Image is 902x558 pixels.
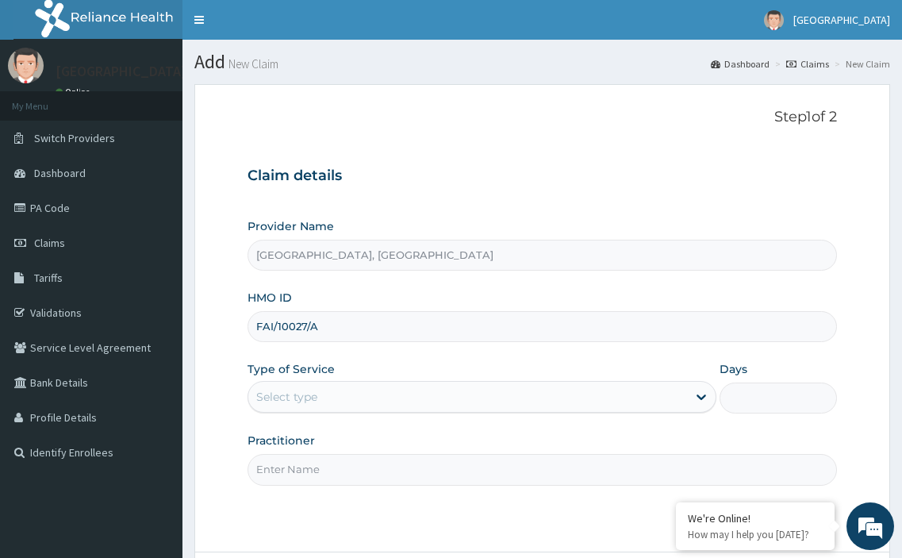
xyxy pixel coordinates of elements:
span: Switch Providers [34,131,115,145]
a: Online [56,87,94,98]
div: We're Online! [688,511,823,525]
img: User Image [764,10,784,30]
h3: Claim details [248,167,838,185]
div: Select type [256,389,317,405]
li: New Claim [831,57,890,71]
span: [GEOGRAPHIC_DATA] [793,13,890,27]
label: Days [720,361,747,377]
h1: Add [194,52,890,72]
span: Dashboard [34,166,86,180]
label: Type of Service [248,361,335,377]
a: Claims [786,57,829,71]
a: Dashboard [711,57,770,71]
p: [GEOGRAPHIC_DATA] [56,64,186,79]
input: Enter Name [248,454,838,485]
span: Tariffs [34,271,63,285]
span: Claims [34,236,65,250]
p: Step 1 of 2 [248,109,838,126]
input: Enter HMO ID [248,311,838,342]
label: Provider Name [248,218,334,234]
label: Practitioner [248,433,315,448]
p: How may I help you today? [688,528,823,541]
label: HMO ID [248,290,292,306]
small: New Claim [225,58,278,70]
img: User Image [8,48,44,83]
